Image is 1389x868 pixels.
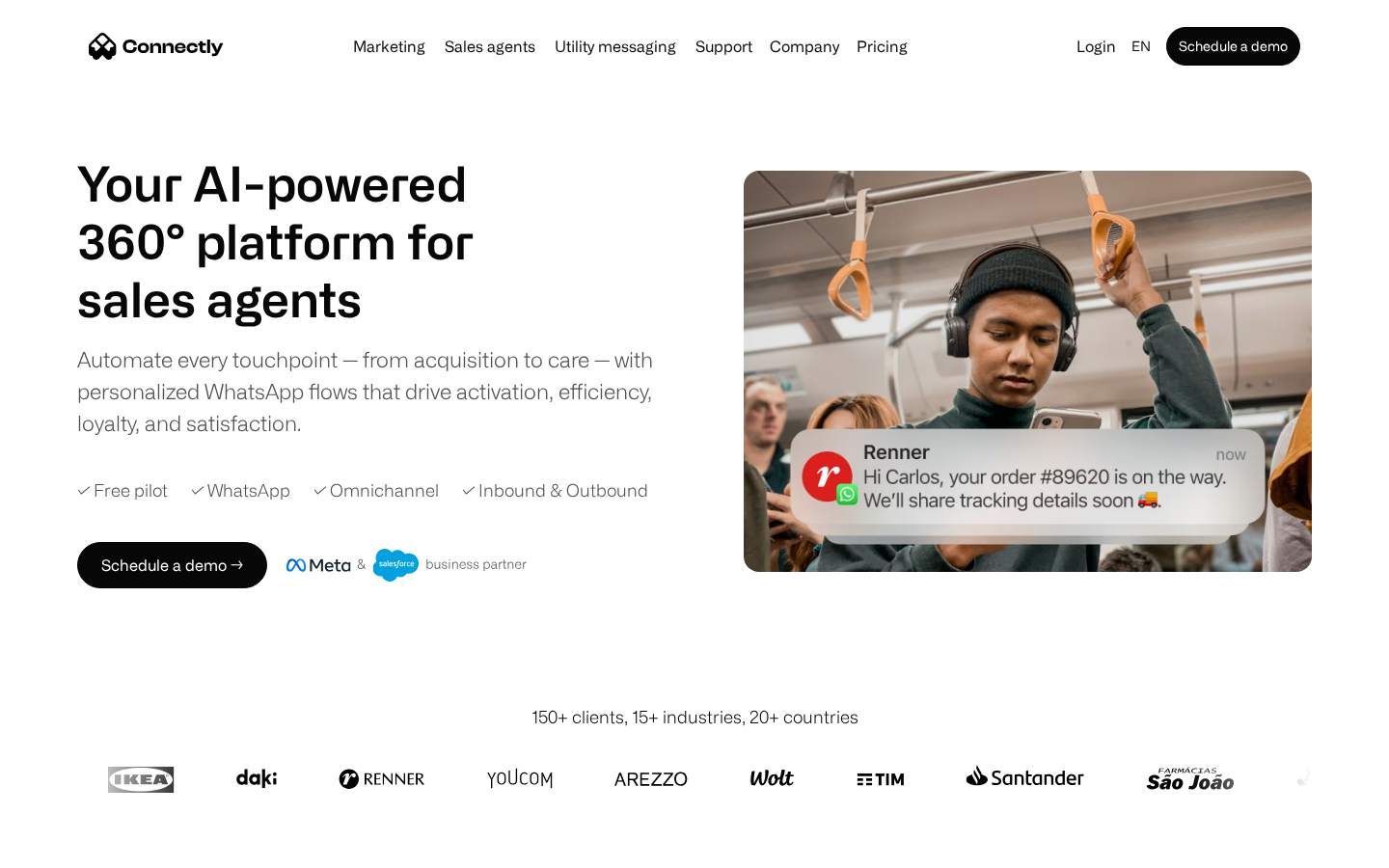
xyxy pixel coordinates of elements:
[191,477,290,503] div: ✓ WhatsApp
[77,477,168,503] div: ✓ Free pilot
[19,832,116,861] aside: Language selected: English
[313,477,439,503] div: ✓ Omnichannel
[77,542,267,588] a: Schedule a demo →
[688,39,760,54] a: Support
[531,704,858,730] div: 150+ clients, 15+ industries, 20+ countries
[437,39,543,54] a: Sales agents
[77,154,521,270] h1: Your AI-powered 360° platform for
[77,343,685,439] div: Automate every touchpoint — from acquisition to care — with personalized WhatsApp flows that driv...
[1069,33,1124,60] a: Login
[462,477,648,503] div: ✓ Inbound & Outbound
[1166,27,1300,66] a: Schedule a demo
[547,39,684,54] a: Utility messaging
[345,39,433,54] a: Marketing
[39,834,116,861] ul: Language list
[1131,33,1151,60] div: en
[770,33,839,60] div: Company
[77,270,521,328] h1: sales agents
[286,549,528,582] img: Meta and Salesforce business partner badge.
[849,39,915,54] a: Pricing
